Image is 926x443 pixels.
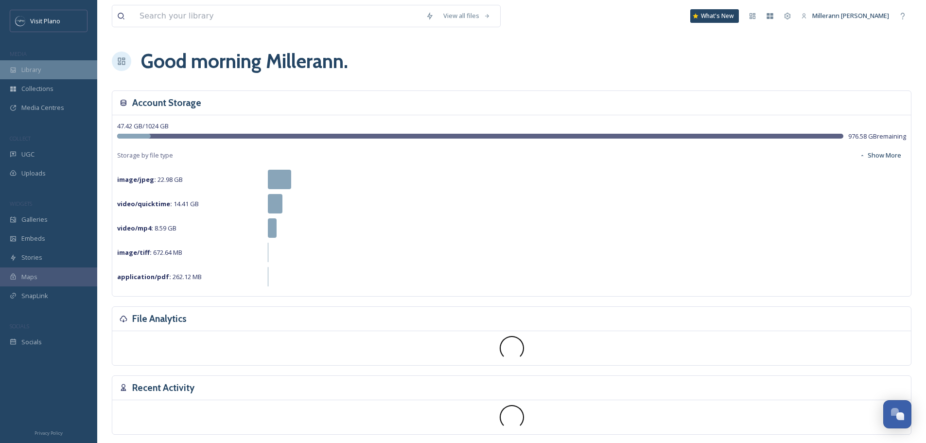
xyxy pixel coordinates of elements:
[135,5,421,27] input: Search your library
[21,291,48,301] span: SnapLink
[21,150,35,159] span: UGC
[10,322,29,330] span: SOCIALS
[21,337,42,347] span: Socials
[21,215,48,224] span: Galleries
[141,47,348,76] h1: Good morning Millerann .
[132,312,187,326] h3: File Analytics
[117,199,199,208] span: 14.41 GB
[21,234,45,243] span: Embeds
[16,16,25,26] img: images.jpeg
[848,132,906,141] span: 976.58 GB remaining
[855,146,906,165] button: Show More
[690,9,739,23] a: What's New
[21,253,42,262] span: Stories
[117,175,156,184] strong: image/jpeg :
[796,6,894,25] a: Millerann [PERSON_NAME]
[117,151,173,160] span: Storage by file type
[35,430,63,436] span: Privacy Policy
[117,175,183,184] span: 22.98 GB
[30,17,60,25] span: Visit Plano
[35,426,63,438] a: Privacy Policy
[117,199,172,208] strong: video/quicktime :
[10,135,31,142] span: COLLECT
[438,6,495,25] a: View all files
[117,224,153,232] strong: video/mp4 :
[21,272,37,282] span: Maps
[10,200,32,207] span: WIDGETS
[21,65,41,74] span: Library
[21,169,46,178] span: Uploads
[117,248,152,257] strong: image/tiff :
[132,381,194,395] h3: Recent Activity
[117,272,202,281] span: 262.12 MB
[117,224,176,232] span: 8.59 GB
[21,84,53,93] span: Collections
[10,50,27,57] span: MEDIA
[117,248,182,257] span: 672.64 MB
[883,400,911,428] button: Open Chat
[812,11,889,20] span: Millerann [PERSON_NAME]
[21,103,64,112] span: Media Centres
[117,122,169,130] span: 47.42 GB / 1024 GB
[132,96,201,110] h3: Account Storage
[117,272,171,281] strong: application/pdf :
